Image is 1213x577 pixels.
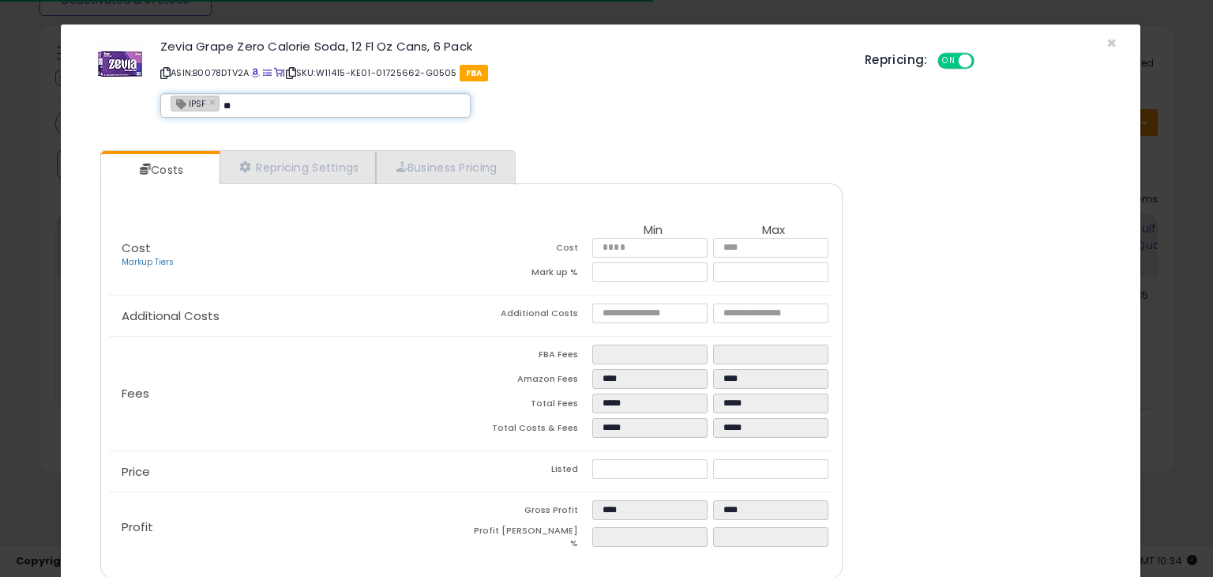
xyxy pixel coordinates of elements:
[376,151,513,183] a: Business Pricing
[1106,32,1117,55] span: ×
[471,525,592,554] td: Profit [PERSON_NAME] %
[209,95,219,109] a: ×
[251,66,260,79] a: BuyBox page
[592,224,713,238] th: Min
[263,66,272,79] a: All offer listings
[471,369,592,394] td: Amazon Fees
[460,65,489,81] span: FBA
[109,521,471,534] p: Profit
[109,242,471,269] p: Cost
[220,151,376,183] a: Repricing Settings
[471,262,592,287] td: Mark up %
[471,418,592,443] td: Total Costs & Fees
[471,238,592,262] td: Cost
[971,55,997,68] span: OFF
[122,256,174,268] a: Markup Tiers
[160,60,841,85] p: ASIN: B0078DTV2A | SKU: W11415-KE01-01725662-G0505
[109,466,471,478] p: Price
[96,40,144,88] img: 41faBBCpLqL._SL60_.jpg
[101,154,218,186] a: Costs
[274,66,283,79] a: Your listing only
[171,96,205,110] span: IPSF
[471,500,592,525] td: Gross Profit
[471,304,592,328] td: Additional Costs
[865,54,928,66] h5: Repricing:
[109,387,471,400] p: Fees
[939,55,959,68] span: ON
[471,459,592,484] td: Listed
[109,310,471,322] p: Additional Costs
[160,40,841,52] h3: Zevia Grape Zero Calorie Soda, 12 Fl Oz Cans, 6 Pack
[471,394,592,418] td: Total Fees
[713,224,834,238] th: Max
[471,345,592,369] td: FBA Fees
